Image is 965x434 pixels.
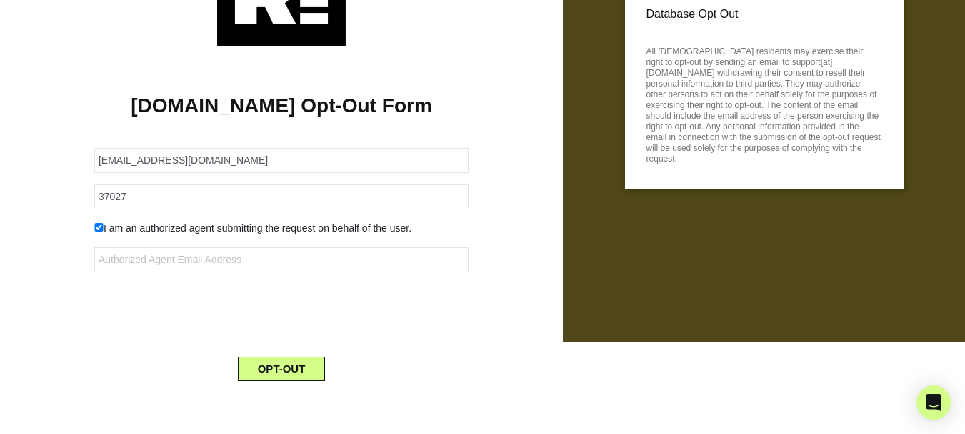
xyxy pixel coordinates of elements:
[646,42,882,164] p: All [DEMOGRAPHIC_DATA] residents may exercise their right to opt-out by sending an email to suppo...
[21,94,541,118] h1: [DOMAIN_NAME] Opt-Out Form
[84,221,479,236] div: I am an authorized agent submitting the request on behalf of the user.
[646,4,882,25] p: Database Opt Out
[94,247,469,272] input: Authorized Agent Email Address
[94,148,469,173] input: Email Address
[94,184,469,209] input: Zipcode
[916,385,951,420] div: Open Intercom Messenger
[238,357,326,381] button: OPT-OUT
[173,284,390,340] iframe: To enrich screen reader interactions, please activate Accessibility in Grammarly extension settings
